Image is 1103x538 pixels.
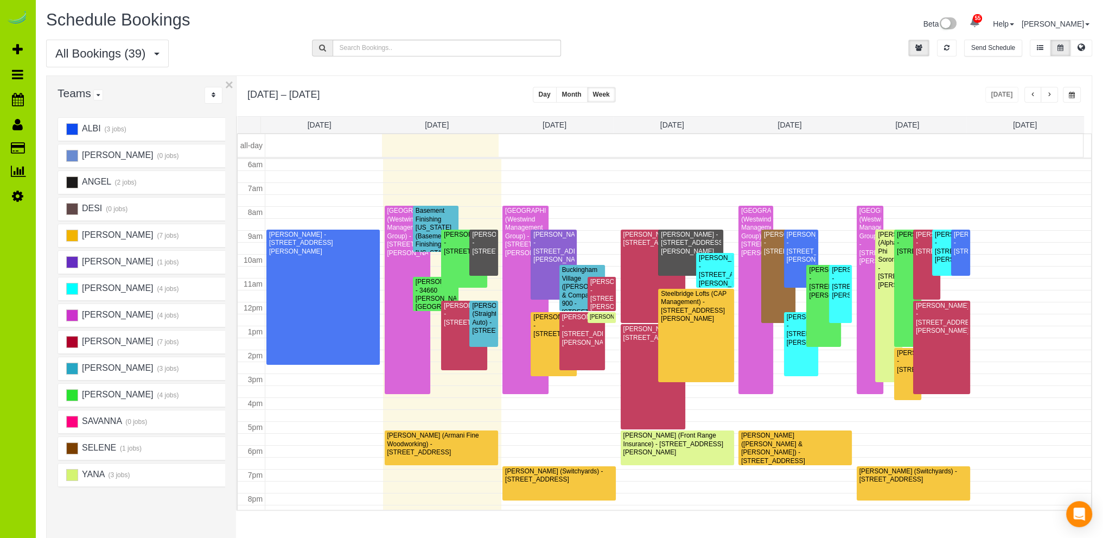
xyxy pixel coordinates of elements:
small: (3 jobs) [107,471,130,479]
span: 1pm [248,327,263,336]
div: ... [205,87,222,104]
a: 55 [964,11,985,35]
a: [DATE] [895,121,919,129]
small: (7 jobs) [156,338,179,346]
div: [PERSON_NAME] - [STREET_ADDRESS][PERSON_NAME] [269,231,378,256]
small: (4 jobs) [156,391,179,399]
a: [DATE] [543,121,566,129]
span: 5pm [248,423,263,432]
small: (2 jobs) [113,179,137,186]
button: [DATE] [985,87,1019,103]
span: [PERSON_NAME] [80,230,153,239]
div: [PERSON_NAME] - [STREET_ADDRESS] [896,349,919,374]
img: New interface [939,17,957,31]
span: SELENE [80,443,116,452]
div: [PERSON_NAME] - [STREET_ADDRESS][PERSON_NAME] [934,231,957,264]
span: 6pm [248,447,263,455]
img: Automaid Logo [7,11,28,26]
span: [PERSON_NAME] [80,363,153,372]
small: (0 jobs) [156,152,179,160]
span: 55 [973,14,982,23]
div: [PERSON_NAME] - [STREET_ADDRESS][PERSON_NAME] [786,231,817,264]
div: Basement Finishing [US_STATE] (Basement Finishing [US_STATE]) - [STREET_ADDRESS] [415,207,457,274]
div: [PERSON_NAME] - [STREET_ADDRESS] [623,231,683,248]
span: YANA [80,470,104,479]
div: [PERSON_NAME] - [STREET_ADDRESS][PERSON_NAME] [698,254,732,288]
div: [PERSON_NAME] - [STREET_ADDRESS][PERSON_NAME] [786,313,817,347]
button: Week [587,87,616,103]
div: [PERSON_NAME] (Wheat Ridge Chamber of Commerce) - [STREET_ADDRESS] [590,313,789,320]
span: 2pm [248,351,263,360]
small: (3 jobs) [103,125,126,133]
span: 3pm [248,375,263,384]
div: Buckingham Village ([PERSON_NAME] & Company) - 900 - [STREET_ADDRESS][PERSON_NAME] [562,266,603,325]
small: (1 jobs) [156,258,179,266]
div: [PERSON_NAME] - [STREET_ADDRESS] [763,231,794,256]
div: Steelbridge Lofts (CAP Management) - [STREET_ADDRESS][PERSON_NAME] [660,290,731,324]
div: [PERSON_NAME] - [STREET_ADDRESS] [896,231,919,256]
div: [PERSON_NAME] (Front Range Insurance) - [STREET_ADDRESS][PERSON_NAME] [623,432,732,457]
span: 10am [244,256,263,264]
div: [PERSON_NAME] - [STREET_ADDRESS] [533,313,575,338]
span: 11am [244,280,263,288]
input: Search Bookings.. [333,40,562,56]
div: [GEOGRAPHIC_DATA] (Westwind Management Group) - [STREET_ADDRESS][PERSON_NAME] [741,207,771,257]
a: [DATE] [308,121,331,129]
small: (3 jobs) [156,365,179,372]
a: Beta [923,20,957,28]
span: [PERSON_NAME] [80,283,153,293]
a: [DATE] [777,121,801,129]
span: [PERSON_NAME] [80,257,153,266]
span: SAVANNA [80,416,122,426]
div: [PERSON_NAME] - [STREET_ADDRESS][PERSON_NAME] [660,231,721,256]
div: [PERSON_NAME] - [STREET_ADDRESS] [471,231,495,256]
a: [DATE] [660,121,684,129]
button: Send Schedule [964,40,1022,56]
span: All Bookings (39) [55,47,151,60]
div: [PERSON_NAME] - [STREET_ADDRESS][PERSON_NAME] [533,231,575,264]
small: (4 jobs) [156,312,179,319]
span: Teams [58,87,91,99]
div: [PERSON_NAME] - [STREET_ADDRESS][PERSON_NAME] [808,266,839,300]
div: [PERSON_NAME] - [STREET_ADDRESS][PERSON_NAME] [915,302,968,336]
a: [PERSON_NAME] [1022,20,1089,28]
a: [DATE] [1013,121,1037,129]
div: [PERSON_NAME] - [STREET_ADDRESS][PERSON_NAME] [831,266,850,300]
span: 8am [248,208,263,217]
div: [PERSON_NAME] - [STREET_ADDRESS] [443,231,485,256]
div: [PERSON_NAME] (Straightline Auto) - [STREET_ADDRESS] [471,302,495,336]
button: × [225,78,233,92]
div: [PERSON_NAME] (Alpha Phi Sorority) - [STREET_ADDRESS][PERSON_NAME] [877,231,900,289]
div: [PERSON_NAME] - [STREET_ADDRESS][PERSON_NAME] [562,313,603,347]
span: [PERSON_NAME] [80,337,153,346]
span: 12pm [244,303,263,312]
span: [PERSON_NAME] [80,390,153,399]
i: Sort Teams [212,92,215,98]
small: (7 jobs) [156,232,179,239]
div: [GEOGRAPHIC_DATA] (Westwind Management Group) - [STREET_ADDRESS][PERSON_NAME] [859,207,882,265]
button: Month [556,87,588,103]
span: all-day [240,141,263,150]
div: [PERSON_NAME] - [STREET_ADDRESS] [953,231,968,256]
div: [PERSON_NAME] - [STREET_ADDRESS][PERSON_NAME] [590,278,614,312]
div: [PERSON_NAME] (Switchyards) - [STREET_ADDRESS] [859,467,968,484]
span: 8pm [248,495,263,503]
span: 9am [248,232,263,240]
small: (0 jobs) [105,205,128,213]
div: [PERSON_NAME] ([PERSON_NAME] & [PERSON_NAME]) - [STREET_ADDRESS] [741,432,850,465]
span: ALBI [80,124,100,133]
div: [GEOGRAPHIC_DATA] (Westwind Management Group) - [STREET_ADDRESS][PERSON_NAME] [505,207,546,257]
a: Help [993,20,1014,28]
span: 7am [248,184,263,193]
div: [GEOGRAPHIC_DATA] (Westwind Management Group) - [STREET_ADDRESS][PERSON_NAME] [387,207,429,257]
button: Day [533,87,557,103]
div: [PERSON_NAME] - 34660 [PERSON_NAME][GEOGRAPHIC_DATA][PERSON_NAME] [415,278,457,320]
span: 4pm [248,399,263,408]
div: [PERSON_NAME] (Armani Fine Woodworking) - [STREET_ADDRESS] [387,432,496,457]
span: ANGEL [80,177,111,186]
div: [PERSON_NAME] (Switchyards) - [STREET_ADDRESS] [505,467,614,484]
div: [PERSON_NAME] - [STREET_ADDRESS] [623,325,683,342]
span: Schedule Bookings [46,10,190,29]
div: [PERSON_NAME] - [STREET_ADDRESS] [915,231,938,256]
